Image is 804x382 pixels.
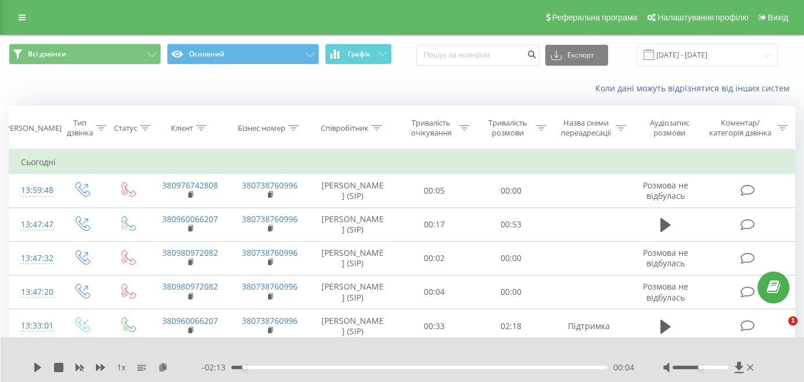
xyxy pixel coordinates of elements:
a: 380738760996 [242,213,298,224]
a: 380980972082 [162,247,218,258]
a: Коли дані можуть відрізнятися вiд інших систем [595,83,795,94]
td: Підтримка [549,309,629,343]
div: 13:33:01 [21,315,47,337]
td: Сьогодні [9,151,795,174]
div: Тривалість очікування [406,118,456,138]
div: Клієнт [171,123,193,133]
input: Пошук за номером [416,45,539,66]
button: Основний [167,44,319,65]
div: 13:47:32 [21,247,47,270]
a: 380960066207 [162,315,218,326]
div: Тривалість розмови [483,118,533,138]
div: Accessibility label [698,365,703,370]
a: 380738760996 [242,281,298,292]
div: Коментар/категорія дзвінка [706,118,774,138]
td: [PERSON_NAME] (SIP) [310,208,396,241]
a: 380976742808 [162,180,218,191]
span: Розмова не відбулась [643,281,688,302]
td: 00:17 [396,208,473,241]
a: 380738760996 [242,180,298,191]
button: Графік [325,44,392,65]
span: Розмова не відбулась [643,247,688,269]
button: Експорт [545,45,608,66]
span: 1 [788,316,798,326]
td: [PERSON_NAME] (SIP) [310,275,396,309]
div: 13:47:20 [21,281,47,304]
td: 00:00 [473,174,549,208]
td: 00:02 [396,241,473,275]
span: Налаштування профілю [658,13,748,22]
td: [PERSON_NAME] (SIP) [310,241,396,275]
span: Вихід [768,13,788,22]
span: 1 x [117,362,126,373]
td: 00:04 [396,275,473,309]
a: 380738760996 [242,315,298,326]
div: 13:47:47 [21,213,47,236]
span: Всі дзвінки [28,49,66,59]
div: Тип дзвінка [67,118,93,138]
td: 00:33 [396,309,473,343]
span: Реферальна програма [552,13,638,22]
td: 02:18 [473,309,549,343]
a: 380980972082 [162,281,218,292]
div: Назва схеми переадресації [560,118,613,138]
span: Розмова не відбулась [643,180,688,201]
div: Accessibility label [242,365,247,370]
td: 00:00 [473,241,549,275]
td: 00:00 [473,275,549,309]
span: - 02:13 [202,362,231,373]
span: Графік [348,50,370,58]
span: 00:04 [613,362,634,373]
button: Всі дзвінки [9,44,161,65]
td: [PERSON_NAME] (SIP) [310,174,396,208]
div: Статус [114,123,137,133]
td: 00:53 [473,208,549,241]
div: [PERSON_NAME] [3,123,62,133]
div: Бізнес номер [238,123,285,133]
div: 13:59:48 [21,179,47,202]
div: Співробітник [321,123,369,133]
td: 00:05 [396,174,473,208]
a: 380738760996 [242,247,298,258]
td: [PERSON_NAME] (SIP) [310,309,396,343]
iframe: Intercom live chat [764,316,792,344]
a: 380960066207 [162,213,218,224]
div: Аудіозапис розмови [639,118,700,138]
